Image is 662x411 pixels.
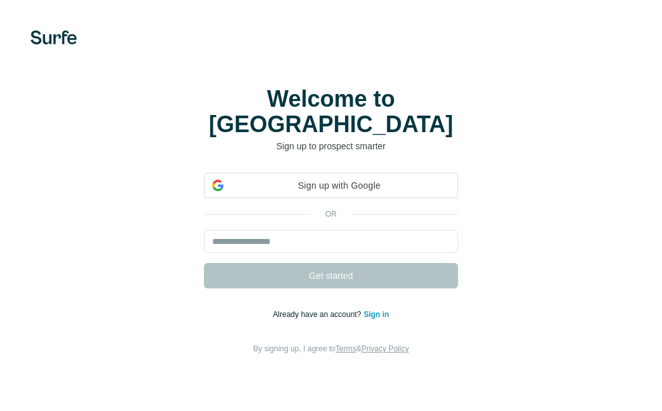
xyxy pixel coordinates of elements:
[361,344,409,353] a: Privacy Policy
[229,179,450,192] span: Sign up with Google
[204,86,458,137] h1: Welcome to [GEOGRAPHIC_DATA]
[30,30,77,44] img: Surfe's logo
[253,344,409,353] span: By signing up, I agree to &
[363,310,389,319] a: Sign in
[204,140,458,152] p: Sign up to prospect smarter
[311,208,351,220] p: or
[335,344,356,353] a: Terms
[273,310,364,319] span: Already have an account?
[204,173,458,198] div: Sign up with Google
